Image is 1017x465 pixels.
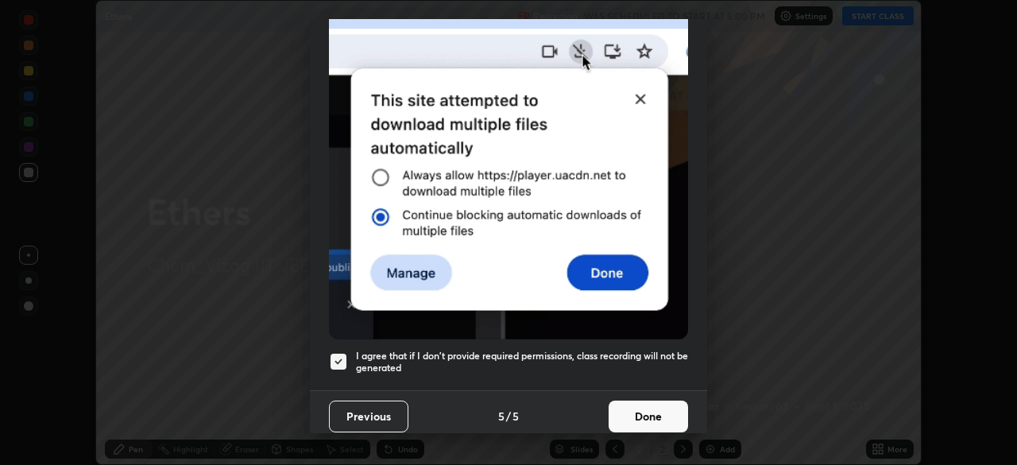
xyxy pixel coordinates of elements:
[609,401,688,432] button: Done
[356,350,688,374] h5: I agree that if I don't provide required permissions, class recording will not be generated
[329,401,408,432] button: Previous
[506,408,511,424] h4: /
[498,408,505,424] h4: 5
[512,408,519,424] h4: 5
